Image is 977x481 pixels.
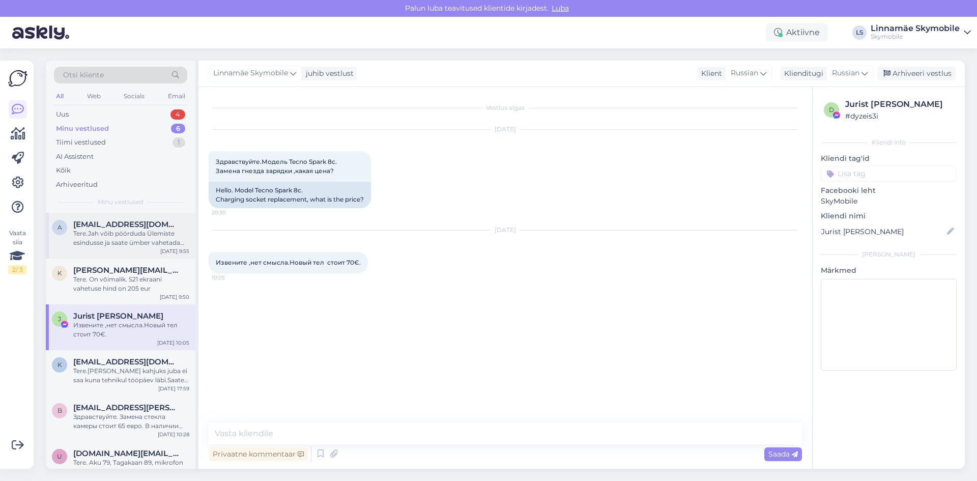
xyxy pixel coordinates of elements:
[73,357,179,366] span: kellmadis65@gmail.com
[213,68,288,79] span: Linnamäe Skymobile
[56,165,71,176] div: Kõik
[845,98,954,110] div: Jurist [PERSON_NAME]
[73,412,189,431] div: Здравствуйте. Замена стекла камеры стоит 65 евро. В наличии есть все цвета кроме черного
[216,158,337,175] span: Здравствуйте.Модель Tecno Spark 8c. Замена гнезда зарядки ,какая цена?
[821,166,957,181] input: Lisa tag
[170,109,185,120] div: 4
[877,67,956,80] div: Arhiveeri vestlus
[871,33,960,41] div: Skymobile
[821,265,957,276] p: Märkmed
[209,125,802,134] div: [DATE]
[73,403,179,412] span: Berest.anna@gmail.com
[209,447,308,461] div: Privaatne kommentaar
[173,137,185,148] div: 1
[731,68,758,79] span: Russian
[768,449,798,459] span: Saada
[98,197,143,207] span: Minu vestlused
[8,69,27,88] img: Askly Logo
[73,229,189,247] div: Tere.Jah võib pöörduda Ülemiste esindusse ja saate ümber vahetada toodet
[212,209,250,216] span: 20:30
[166,90,187,103] div: Email
[73,312,163,321] span: Jurist Juretid
[58,361,62,369] span: k
[158,431,189,438] div: [DATE] 10:28
[821,226,945,237] input: Lisa nimi
[829,106,834,114] span: d
[766,23,828,42] div: Aktiivne
[160,293,189,301] div: [DATE] 9:50
[85,90,103,103] div: Web
[73,458,189,476] div: Tere. Aku 79, Tagakaan 89, mikrofon 65 ja kuulari vahetus 55
[780,68,823,79] div: Klienditugi
[821,153,957,164] p: Kliendi tag'id
[56,180,98,190] div: Arhiveeritud
[73,275,189,293] div: Tere. On võimalik. S21 ekraani vahetuse hind on 205 eur
[209,103,802,112] div: Vestlus algas
[58,223,62,231] span: a
[209,225,802,235] div: [DATE]
[57,452,62,460] span: u
[209,182,371,208] div: Hello. Model Tecno Spark 8c. Charging socket replacement, what is the price?
[58,407,62,414] span: B
[821,185,957,196] p: Facebooki leht
[852,25,867,40] div: LS
[58,269,62,277] span: k
[871,24,971,41] a: Linnamäe SkymobileSkymobile
[302,68,354,79] div: juhib vestlust
[73,449,179,458] span: urmas.abc@mail.ee
[158,385,189,392] div: [DATE] 17:59
[73,266,179,275] span: kristina.muromski@gmail.com
[157,339,189,347] div: [DATE] 10:05
[73,366,189,385] div: Tere.[PERSON_NAME] kahjuks juba ei saa kuna tehnikul tööpäev läbi.Saate tuua Esmaspäeval Kristiin...
[63,70,104,80] span: Otsi kliente
[122,90,147,103] div: Socials
[821,196,957,207] p: SkyMobile
[8,265,26,274] div: 2 / 3
[73,220,179,229] span: anett.ruven@gmail.com
[56,124,109,134] div: Minu vestlused
[160,247,189,255] div: [DATE] 9:55
[821,250,957,259] div: [PERSON_NAME]
[171,124,185,134] div: 6
[73,321,189,339] div: Извените ,нет смысла.Новый тел стоит 70€.
[8,229,26,274] div: Vaata siia
[845,110,954,122] div: # dyzeis3i
[821,138,957,147] div: Kliendi info
[56,137,106,148] div: Tiimi vestlused
[832,68,859,79] span: Russian
[58,315,61,323] span: J
[549,4,572,13] span: Luba
[54,90,66,103] div: All
[56,152,94,162] div: AI Assistent
[821,211,957,221] p: Kliendi nimi
[216,259,361,266] span: Извените ,нет смысла.Новый тел стоит 70€.
[56,109,69,120] div: Uus
[871,24,960,33] div: Linnamäe Skymobile
[697,68,722,79] div: Klient
[212,274,250,281] span: 10:05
